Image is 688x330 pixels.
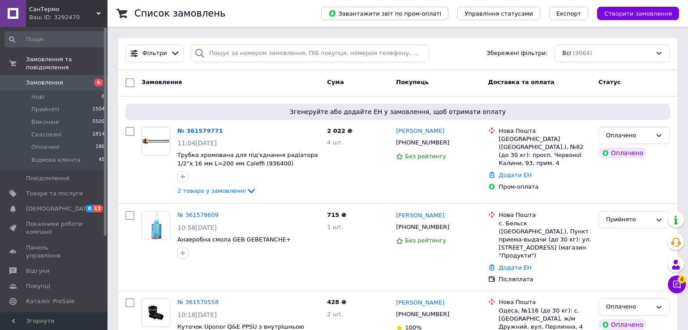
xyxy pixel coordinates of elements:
span: 6 [94,79,103,86]
span: Покупці [26,282,50,290]
a: Трубка хромована для під'єднання радіатора 1/2"х 16 мм L=200 мм Caleffi (936400) [177,152,318,167]
span: 2 шт. [327,311,343,317]
span: 5509 [92,118,105,126]
div: Оплачено [606,131,652,140]
span: Збережені фільтри: [486,49,547,58]
span: Cума [327,79,344,85]
div: [PHONE_NUMBER] [394,221,451,233]
div: Ваш ID: 3292470 [29,13,107,21]
span: Замовлення та повідомлення [26,55,107,72]
span: Товари та послуги [26,190,83,198]
span: Показники роботи компанії [26,220,83,236]
button: Експорт [549,7,589,20]
input: Пошук за номером замовлення, ПІБ покупця, номером телефону, Email, номером накладної [191,45,429,62]
button: Чат з покупцем4 [668,275,686,293]
a: Створити замовлення [588,10,679,17]
a: Додати ЕН [499,172,532,178]
a: Фото товару [142,211,170,240]
a: [PERSON_NAME] [396,212,444,220]
div: Пром-оплата [499,183,591,191]
span: Покупець [396,79,429,85]
span: 2 товара у замовленні [177,187,246,194]
span: Згенеруйте або додайте ЕН у замовлення, щоб отримати оплату [129,107,666,116]
span: 11:04[DATE] [177,140,217,147]
span: 1 шт. [327,224,343,230]
button: Створити замовлення [597,7,679,20]
div: Оплачено [598,319,647,330]
span: 10:58[DATE] [177,224,217,231]
span: 13 [93,205,103,212]
span: 186 [95,143,105,151]
span: Доставка та оплата [488,79,555,85]
div: [PHONE_NUMBER] [394,309,451,320]
span: Експорт [556,10,581,17]
span: 715 ₴ [327,212,346,218]
a: Анаеробна смола GEB GEBETANCHE+ [177,236,291,243]
a: № 361579771 [177,127,223,134]
span: Повідомлення [26,174,69,182]
span: 10:18[DATE] [177,311,217,318]
span: 428 ₴ [327,299,346,305]
a: Фото товару [142,127,170,156]
span: Відмова клієнта [31,156,81,164]
div: Нова Пошта [499,211,591,219]
span: Каталог ProSale [26,297,74,305]
img: Фото товару [142,212,170,239]
img: Фото товару [142,304,170,322]
div: Нова Пошта [499,127,591,135]
div: с. Бельск ([GEOGRAPHIC_DATA].), Пункт приема-выдачи (до 30 кг): ул. [STREET_ADDRESS] (магазин "Пр... [499,220,591,260]
span: [DEMOGRAPHIC_DATA] [26,205,92,213]
input: Пошук [4,31,106,47]
a: 2 товара у замовленні [177,187,257,194]
span: 45 [99,156,105,164]
span: Без рейтингу [405,237,446,244]
a: [PERSON_NAME] [396,127,444,135]
span: Прийняті [31,106,59,114]
div: Оплачено [598,148,647,158]
span: 4 [678,275,686,283]
a: Фото товару [142,298,170,327]
span: Оплачені [31,143,60,151]
span: Всі [562,49,571,58]
button: Управління статусами [457,7,540,20]
span: Нові [31,93,44,101]
span: 2 022 ₴ [327,127,352,134]
a: № 361570558 [177,299,219,305]
a: Додати ЕН [499,264,532,271]
span: Фільтри [142,49,167,58]
span: 1814 [92,131,105,139]
a: [PERSON_NAME] [396,299,444,307]
div: [PHONE_NUMBER] [394,137,451,148]
div: Прийнято [606,215,652,224]
a: № 361578609 [177,212,219,218]
button: Завантажити звіт по пром-оплаті [321,7,448,20]
img: Фото товару [142,127,170,155]
div: Оплачено [606,302,652,312]
span: Управління статусами [464,10,533,17]
span: Відгуки [26,267,49,275]
span: Замовлення [142,79,182,85]
span: Скасовані [31,131,62,139]
span: 1504 [92,106,105,114]
h1: Список замовлень [134,8,225,19]
span: 8 [86,205,93,212]
span: Завантажити звіт по пром-оплаті [328,9,441,17]
div: [GEOGRAPHIC_DATA] ([GEOGRAPHIC_DATA].), №82 (до 30 кг): просп. Червоної Калини, 93, прим. 4 [499,135,591,168]
span: Панель управління [26,244,83,260]
span: Без рейтингу [405,153,446,160]
span: 4 шт. [327,139,343,146]
div: Післяплата [499,275,591,283]
span: Статус [598,79,621,85]
span: СанТермо [29,5,96,13]
span: Замовлення [26,79,63,87]
span: Створити замовлення [604,10,672,17]
span: Виконані [31,118,59,126]
span: (9064) [573,50,592,56]
div: Нова Пошта [499,298,591,306]
span: 6 [102,93,105,101]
